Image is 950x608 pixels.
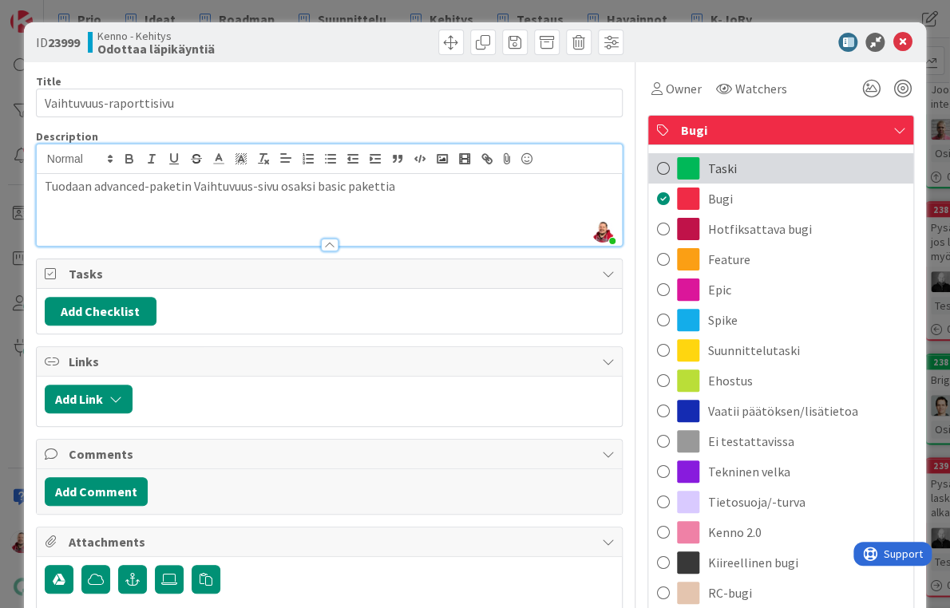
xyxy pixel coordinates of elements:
span: Taski [707,159,736,178]
span: Bugi [707,189,732,208]
label: Title [36,74,61,89]
span: Vaatii päätöksen/lisätietoa [707,401,857,420]
span: Kiireellinen bugi [707,553,798,572]
span: Watchers [734,79,786,98]
b: Odottaa läpikäyntiä [97,42,215,55]
span: Ehostus [707,371,752,390]
span: Kenno - Kehitys [97,30,215,42]
button: Add Link [45,385,133,413]
span: Bugi [680,120,885,140]
span: Suunnittelutaski [707,341,799,360]
span: RC-bugi [707,583,751,602]
span: Ei testattavissa [707,432,794,451]
span: Kenno 2.0 [707,523,761,542]
span: Support [30,2,69,22]
span: Spike [707,310,737,330]
span: Feature [707,250,750,269]
span: Tasks [69,264,594,283]
p: Tuodaan advanced-paketin Vaihtuvuus-sivu osaksi basic pakettia [45,177,615,195]
button: Add Checklist [45,297,156,326]
span: Owner [665,79,701,98]
span: Attachments [69,532,594,551]
b: 23999 [48,34,80,50]
span: Hotfiksattava bugi [707,219,811,239]
span: Epic [707,280,730,299]
input: type card name here... [36,89,623,117]
span: Links [69,352,594,371]
span: Tietosuoja/-turva [707,492,805,511]
img: rJRasW2U2EjWY5qbspUOAKri0edkzqAk.jpeg [592,220,614,243]
span: Comments [69,444,594,464]
span: ID [36,33,80,52]
span: Description [36,129,98,144]
button: Add Comment [45,477,148,506]
span: Tekninen velka [707,462,790,481]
